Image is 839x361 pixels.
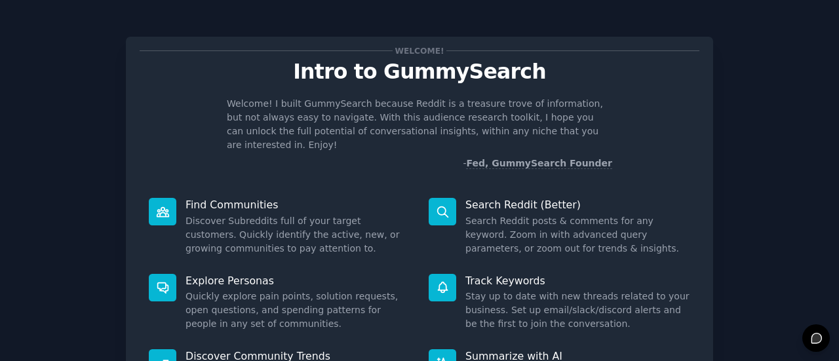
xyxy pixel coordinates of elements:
span: Welcome! [393,44,446,58]
a: Fed, GummySearch Founder [466,158,612,169]
p: Welcome! I built GummySearch because Reddit is a treasure trove of information, but not always ea... [227,97,612,152]
dd: Discover Subreddits full of your target customers. Quickly identify the active, new, or growing c... [185,214,410,256]
dd: Search Reddit posts & comments for any keyword. Zoom in with advanced query parameters, or zoom o... [465,214,690,256]
p: Search Reddit (Better) [465,198,690,212]
p: Find Communities [185,198,410,212]
p: Explore Personas [185,274,410,288]
dd: Stay up to date with new threads related to your business. Set up email/slack/discord alerts and ... [465,290,690,331]
div: - [463,157,612,170]
p: Intro to GummySearch [140,60,699,83]
dd: Quickly explore pain points, solution requests, open questions, and spending patterns for people ... [185,290,410,331]
p: Track Keywords [465,274,690,288]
